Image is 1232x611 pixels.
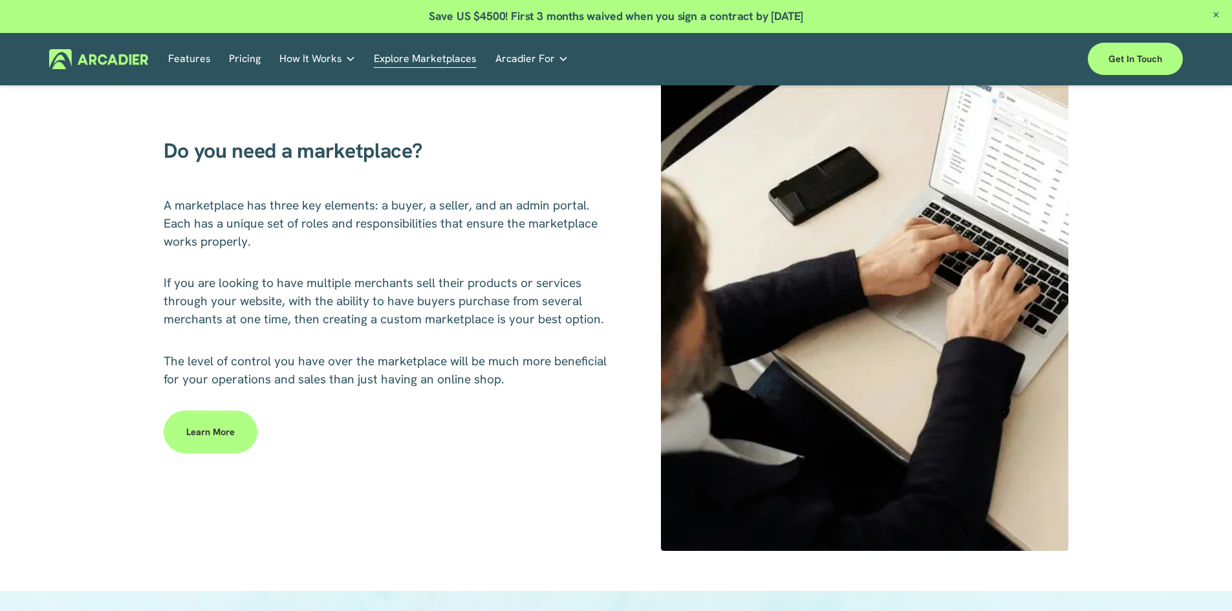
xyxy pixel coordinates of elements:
[168,49,211,69] a: Features
[164,197,601,250] span: A marketplace has three key elements: a buyer, a seller, and an admin portal. Each has a unique s...
[279,49,356,69] a: folder dropdown
[374,49,477,69] a: Explore Marketplaces
[1167,549,1232,611] iframe: Chat Widget
[1088,43,1183,75] a: Get in touch
[164,137,422,164] span: Do you need a marketplace?
[495,49,568,69] a: folder dropdown
[164,411,257,453] a: Learn more
[229,49,261,69] a: Pricing
[495,50,555,68] span: Arcadier For
[164,275,604,327] span: If you are looking to have multiple merchants sell their products or services through your websit...
[49,49,148,69] img: Arcadier
[164,353,610,387] span: The level of control you have over the marketplace will be much more beneficial for your operatio...
[279,50,342,68] span: How It Works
